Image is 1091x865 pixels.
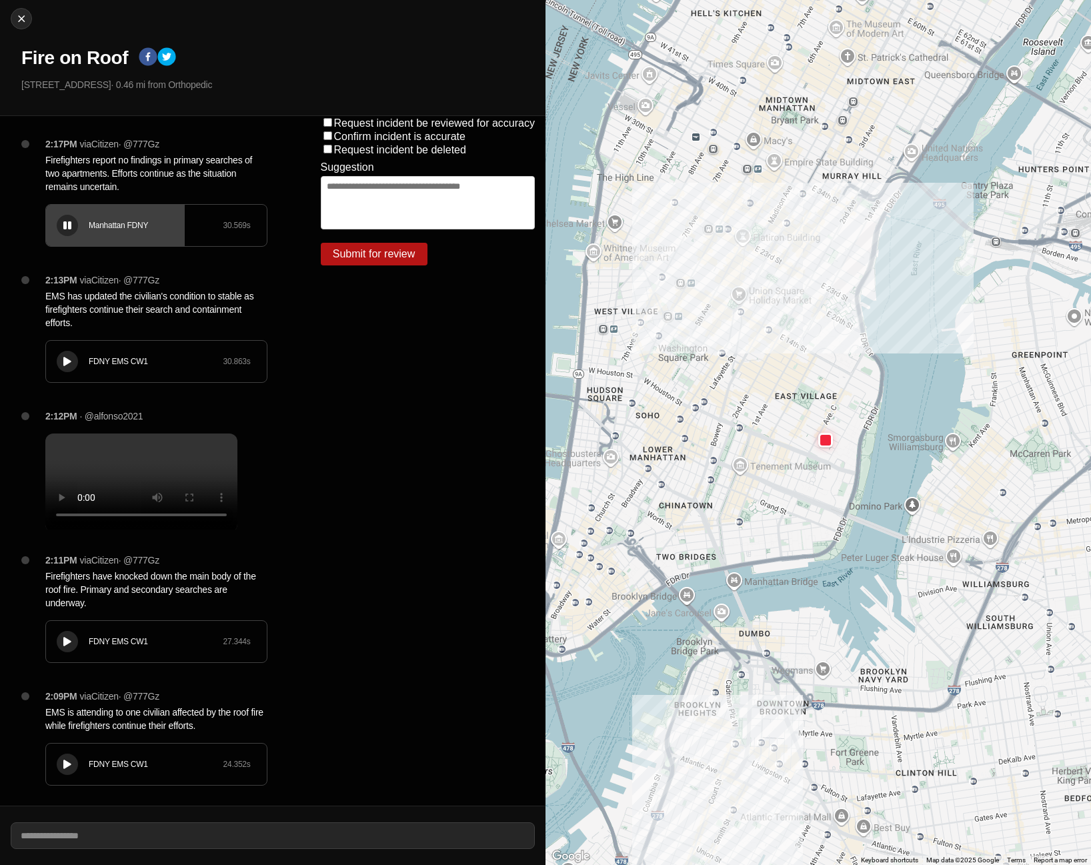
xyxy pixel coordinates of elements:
[15,12,28,25] img: cancel
[549,848,593,865] a: Open this area in Google Maps (opens a new window)
[334,117,535,129] label: Request incident be reviewed for accuracy
[139,47,157,69] button: facebook
[334,131,465,142] label: Confirm incident is accurate
[80,409,143,423] p: · @alfonso2021
[926,856,999,864] span: Map data ©2025 Google
[321,161,374,173] label: Suggestion
[45,570,267,610] p: Firefighters have knocked down the main body of the roof fire. Primary and secondary searches are...
[80,137,159,151] p: via Citizen · @ 777Gz
[11,8,32,29] button: cancel
[223,759,251,770] div: 24.352 s
[861,856,918,865] button: Keyboard shortcuts
[334,144,466,155] label: Request incident be deleted
[89,356,223,367] div: FDNY EMS CW1
[223,356,251,367] div: 30.863 s
[80,273,159,287] p: via Citizen · @ 777Gz
[89,636,223,647] div: FDNY EMS CW1
[549,848,593,865] img: Google
[89,759,223,770] div: FDNY EMS CW1
[45,554,77,567] p: 2:11PM
[1007,856,1026,864] a: Terms (opens in new tab)
[80,554,159,567] p: via Citizen · @ 777Gz
[223,220,251,231] div: 30.569 s
[45,273,77,287] p: 2:13PM
[21,46,128,70] h1: Fire on Roof
[1034,856,1087,864] a: Report a map error
[45,137,77,151] p: 2:17PM
[89,220,223,231] div: Manhattan FDNY
[21,78,535,91] p: [STREET_ADDRESS] · 0.46 mi from Orthopedic
[45,706,267,732] p: EMS is attending to one civilian affected by the roof fire while firefighters continue their effo...
[157,47,176,69] button: twitter
[45,289,267,329] p: EMS has updated the civilian's condition to stable as firefighters continue their search and cont...
[45,153,267,193] p: Firefighters report no findings in primary searches of two apartments. Efforts continue as the si...
[80,690,159,703] p: via Citizen · @ 777Gz
[45,409,77,423] p: 2:12PM
[45,690,77,703] p: 2:09PM
[223,636,251,647] div: 27.344 s
[321,243,427,265] button: Submit for review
